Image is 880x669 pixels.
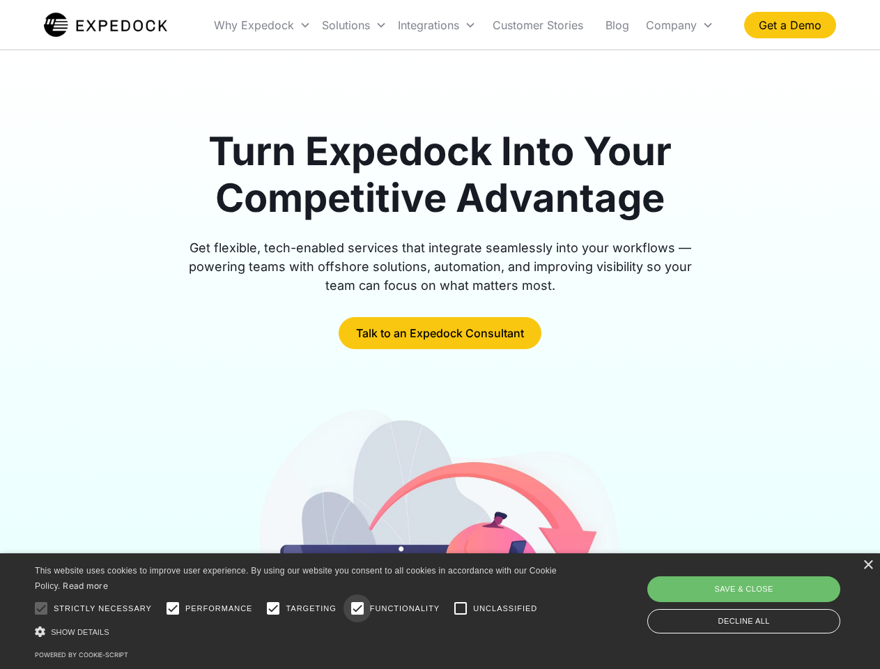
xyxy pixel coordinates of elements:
iframe: Chat Widget [648,518,880,669]
img: Expedock Logo [44,11,167,39]
div: Company [646,18,697,32]
div: Why Expedock [208,1,316,49]
a: home [44,11,167,39]
a: Talk to an Expedock Consultant [339,317,541,349]
a: Powered by cookie-script [35,651,128,659]
span: Functionality [370,603,440,615]
a: Blog [594,1,640,49]
span: Targeting [286,603,336,615]
div: Integrations [392,1,481,49]
div: Why Expedock [214,18,294,32]
div: Solutions [316,1,392,49]
h1: Turn Expedock Into Your Competitive Advantage [173,128,708,222]
a: Get a Demo [744,12,836,38]
a: Read more [63,580,108,591]
span: This website uses cookies to improve user experience. By using our website you consent to all coo... [35,566,557,592]
span: Show details [51,628,109,636]
span: Unclassified [473,603,537,615]
div: Company [640,1,719,49]
div: Integrations [398,18,459,32]
div: Show details [35,624,562,639]
a: Customer Stories [481,1,594,49]
span: Strictly necessary [54,603,152,615]
div: Get flexible, tech-enabled services that integrate seamlessly into your workflows — powering team... [173,238,708,295]
span: Performance [185,603,253,615]
div: Solutions [322,18,370,32]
